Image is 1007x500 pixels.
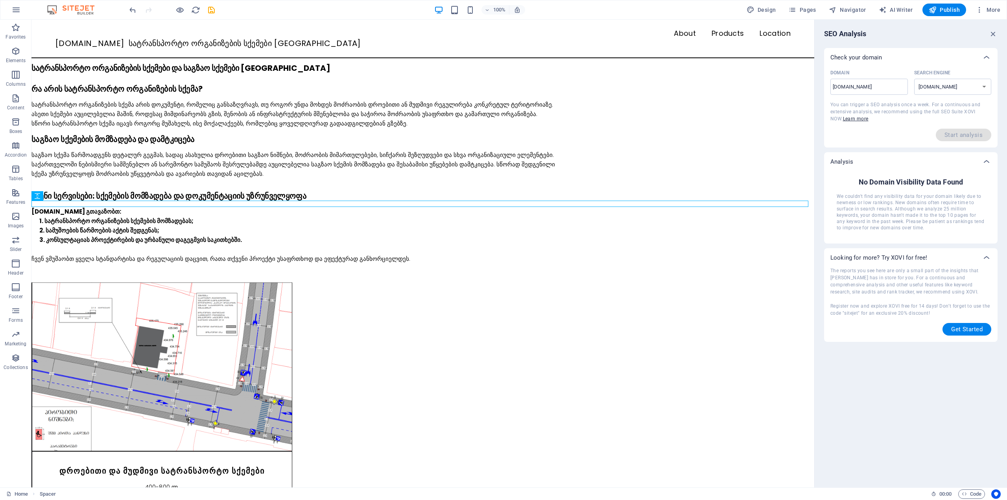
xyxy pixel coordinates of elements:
[788,6,816,14] span: Pages
[962,489,981,499] span: Code
[128,5,137,15] button: undo
[6,81,26,87] p: Columns
[829,6,866,14] span: Navigator
[929,6,960,14] span: Publish
[830,70,849,76] p: Domain
[4,364,28,371] p: Collections
[824,29,867,39] h6: SEO Analysis
[945,491,946,497] span: :
[830,102,981,122] span: You can trigger a SEO analysis once a week. For a continuous and extensive analysis, we recommend...
[128,6,137,15] i: Undo: Margin bottom (5rem -> 0rem) (Ctrl+Z)
[972,4,1003,16] button: More
[5,152,27,158] p: Accordion
[914,70,950,76] p: Select the matching search engine for your region.
[7,105,24,111] p: Content
[8,270,24,276] p: Header
[824,267,998,342] div: Check your domain
[830,81,908,93] input: Domain
[9,175,23,182] p: Tables
[785,4,819,16] button: Pages
[207,6,216,15] i: Save (Ctrl+S)
[743,4,779,16] div: Design (Ctrl+Alt+Y)
[824,67,998,148] div: Check your domain
[859,177,963,187] h6: No Domain Visibility Data Found
[10,246,22,253] p: Slider
[931,489,952,499] h6: Session time
[743,4,779,16] button: Design
[991,489,1001,499] button: Usercentrics
[936,129,991,141] span: The next analysis can be started on Oct 14, 2025 11:16 AM.
[493,5,506,15] h6: 100%
[175,5,184,15] button: Click here to leave preview mode and continue editing
[951,326,983,332] span: Get Started
[8,223,24,229] p: Images
[191,5,200,15] button: reload
[876,4,916,16] button: AI Writer
[939,489,952,499] span: 00 00
[830,254,927,262] p: Looking for more? Try XOVI for free!
[40,489,56,499] span: Click to select. Double-click to edit
[747,6,776,14] span: Design
[879,6,913,14] span: AI Writer
[922,4,966,16] button: Publish
[830,268,990,316] span: The reports you see here are only a small part of the insights that [PERSON_NAME] has in store fo...
[824,152,998,171] div: Analysis
[9,293,23,300] p: Footer
[958,489,985,499] button: Code
[45,5,104,15] img: Editor Logo
[824,48,998,67] div: Check your domain
[514,6,521,13] i: On resize automatically adjust zoom level to fit chosen device.
[824,248,998,267] div: Looking for more? Try XOVI for free!
[9,128,22,135] p: Boxes
[5,341,26,347] p: Marketing
[207,5,216,15] button: save
[824,171,998,244] div: Check your domain
[826,4,869,16] button: Navigator
[40,489,56,499] nav: breadcrumb
[6,489,28,499] a: Click to cancel selection. Double-click to open Pages
[914,79,992,95] select: Search Engine
[837,193,985,231] span: We couldn't find any visibility data for your domain likely due to newness or low rankings. New d...
[830,158,853,166] p: Analysis
[6,34,26,40] p: Favorites
[6,57,26,64] p: Elements
[9,317,23,323] p: Forms
[481,5,509,15] button: 100%
[830,54,882,61] p: Check your domain
[6,199,25,205] p: Features
[942,323,991,336] button: Get Started
[976,6,1000,14] span: More
[843,116,869,122] a: Learn more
